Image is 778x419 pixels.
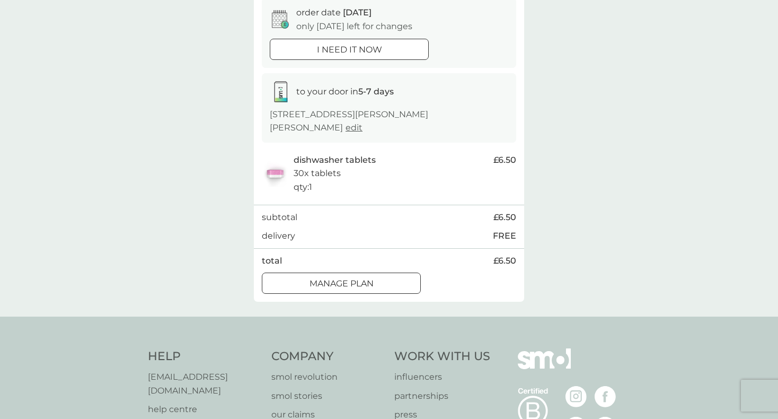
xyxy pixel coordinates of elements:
strong: 5-7 days [358,86,394,97]
a: influencers [394,370,490,384]
span: £6.50 [493,153,516,167]
a: [EMAIL_ADDRESS][DOMAIN_NAME] [148,370,261,397]
a: help centre [148,403,261,416]
button: i need it now [270,39,429,60]
span: to your door in [296,86,394,97]
p: [STREET_ADDRESS][PERSON_NAME][PERSON_NAME] [270,108,508,135]
img: visit the smol Facebook page [595,386,616,407]
a: edit [346,123,363,133]
a: partnerships [394,389,490,403]
p: qty : 1 [294,180,312,194]
p: FREE [493,229,516,243]
p: total [262,254,282,268]
span: £6.50 [493,211,516,224]
p: 30x tablets [294,167,341,180]
h4: Company [271,348,384,365]
a: smol stories [271,389,384,403]
p: order date [296,6,372,20]
p: subtotal [262,211,297,224]
p: only [DATE] left for changes [296,20,412,33]
p: delivery [262,229,295,243]
a: smol revolution [271,370,384,384]
h4: Work With Us [394,348,490,365]
p: dishwasher tablets [294,153,376,167]
img: visit the smol Instagram page [565,386,587,407]
span: £6.50 [493,254,516,268]
button: Manage plan [262,273,421,294]
p: i need it now [317,43,382,57]
h4: Help [148,348,261,365]
p: Manage plan [310,277,374,291]
img: smol [518,348,571,385]
span: [DATE] [343,7,372,18]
